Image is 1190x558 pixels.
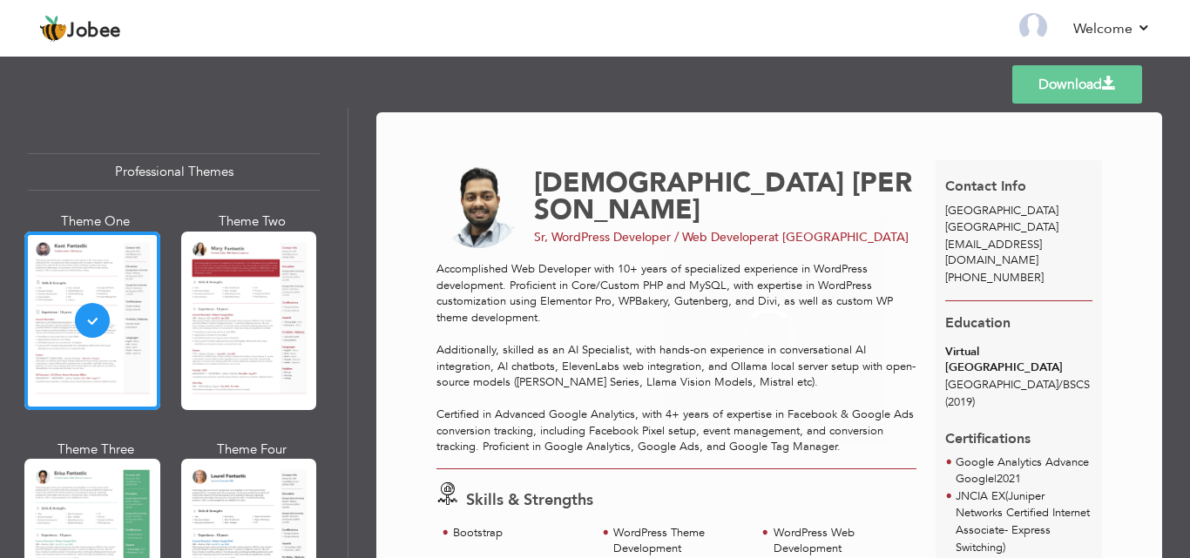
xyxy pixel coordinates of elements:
[185,440,321,459] div: Theme Four
[1012,65,1142,104] a: Download
[28,440,164,459] div: Theme Three
[28,153,320,191] div: Professional Themes
[1019,13,1047,41] img: Profile Img
[185,212,321,231] div: Theme Two
[39,15,121,43] a: Jobee
[67,22,121,41] span: Jobee
[39,15,67,43] img: jobee.io
[1073,18,1151,39] a: Welcome
[28,212,164,231] div: Theme One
